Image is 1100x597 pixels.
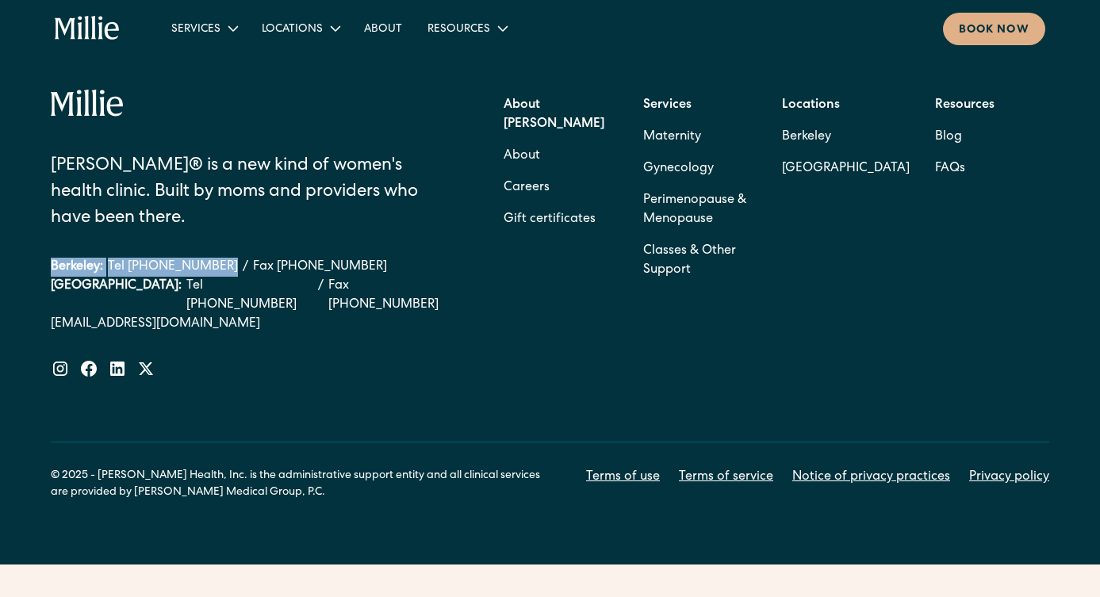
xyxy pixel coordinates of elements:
[159,15,249,41] div: Services
[643,99,692,112] strong: Services
[427,21,490,38] div: Resources
[643,185,757,235] a: Perimenopause & Menopause
[351,15,415,41] a: About
[253,258,387,277] a: Fax [PHONE_NUMBER]
[959,22,1029,39] div: Book now
[51,315,460,334] a: [EMAIL_ADDRESS][DOMAIN_NAME]
[108,258,238,277] a: Tel [PHONE_NUMBER]
[782,99,840,112] strong: Locations
[328,277,459,315] a: Fax [PHONE_NUMBER]
[504,172,550,204] a: Careers
[782,121,910,153] a: Berkeley
[51,258,103,277] div: Berkeley:
[171,21,220,38] div: Services
[643,121,701,153] a: Maternity
[643,235,757,286] a: Classes & Other Support
[935,153,965,185] a: FAQs
[186,277,313,315] a: Tel [PHONE_NUMBER]
[51,154,424,232] div: [PERSON_NAME]® is a new kind of women's health clinic. Built by moms and providers who have been ...
[586,468,660,487] a: Terms of use
[504,99,604,131] strong: About [PERSON_NAME]
[782,153,910,185] a: [GEOGRAPHIC_DATA]
[318,277,324,315] div: /
[415,15,519,41] div: Resources
[249,15,351,41] div: Locations
[935,99,995,112] strong: Resources
[262,21,323,38] div: Locations
[679,468,773,487] a: Terms of service
[55,16,120,41] a: home
[792,468,950,487] a: Notice of privacy practices
[943,13,1045,45] a: Book now
[504,204,596,235] a: Gift certificates
[969,468,1049,487] a: Privacy policy
[243,258,248,277] div: /
[935,121,962,153] a: Blog
[504,140,540,172] a: About
[51,468,558,501] div: © 2025 - [PERSON_NAME] Health, Inc. is the administrative support entity and all clinical service...
[643,153,714,185] a: Gynecology
[51,277,182,315] div: [GEOGRAPHIC_DATA]:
